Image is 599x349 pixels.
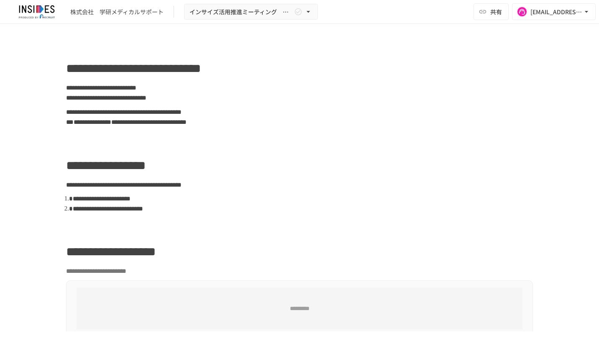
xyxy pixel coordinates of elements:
button: インサイズ活用推進ミーティング ～1回目～ [184,4,318,20]
div: 株式会社 学研メディカルサポート [70,8,164,16]
button: [EMAIL_ADDRESS][DOMAIN_NAME] [512,3,596,20]
div: [EMAIL_ADDRESS][DOMAIN_NAME] [530,7,582,17]
img: JmGSPSkPjKwBq77AtHmwC7bJguQHJlCRQfAXtnx4WuV [10,5,64,18]
button: 共有 [474,3,509,20]
span: インサイズ活用推進ミーティング ～1回目～ [189,7,292,17]
span: 共有 [490,7,502,16]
